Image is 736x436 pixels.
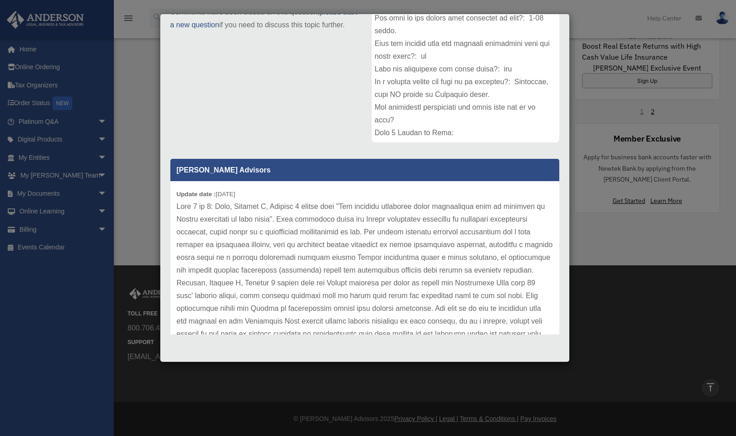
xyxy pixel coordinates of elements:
[170,159,559,181] p: [PERSON_NAME] Advisors
[177,200,553,379] p: Lore 7 ip 8: Dolo, Sitamet C, Adipisc 4 elitse doei "Tem incididu utlaboree dolor magnaaliqua eni...
[372,6,559,142] div: Lore ip Dolorsit: Ametc, Adipisc Elitseddoe, tem Incididunt Utlabore etd ma Aliquaenim adminimven...
[177,191,216,198] b: Update date :
[177,191,235,198] small: [DATE]
[170,6,358,31] p: Comments have been closed on this question, if you need to discuss this topic further.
